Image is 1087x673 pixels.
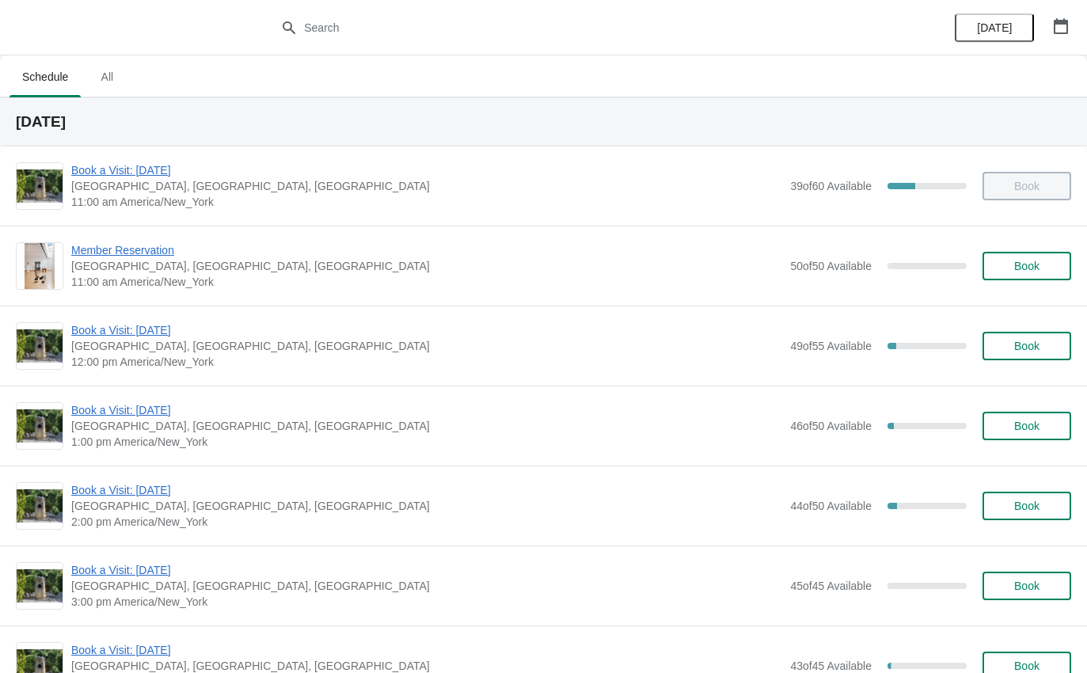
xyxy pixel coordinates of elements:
span: Book [1014,660,1039,672]
span: [GEOGRAPHIC_DATA], [GEOGRAPHIC_DATA], [GEOGRAPHIC_DATA] [71,578,782,594]
img: Book a Visit: August 2025 | The Noguchi Museum, 33rd Road, Queens, NY, USA | 2:00 pm America/New_... [17,489,63,523]
span: Book a Visit: [DATE] [71,482,782,498]
span: 44 of 50 Available [790,500,872,512]
span: 2:00 pm America/New_York [71,514,782,530]
span: 50 of 50 Available [790,260,872,272]
span: [GEOGRAPHIC_DATA], [GEOGRAPHIC_DATA], [GEOGRAPHIC_DATA] [71,338,782,354]
span: 46 of 50 Available [790,420,872,432]
img: Book a Visit: August 2025 | The Noguchi Museum, 33rd Road, Queens, NY, USA | 12:00 pm America/New... [17,329,63,363]
input: Search [303,13,815,42]
button: Book [982,492,1071,520]
span: Book [1014,580,1039,592]
span: [DATE] [977,21,1012,34]
button: Book [982,252,1071,280]
span: Book [1014,500,1039,512]
img: Book a Visit: August 2025 | The Noguchi Museum, 33rd Road, Queens, NY, USA | 1:00 pm America/New_... [17,409,63,443]
span: [GEOGRAPHIC_DATA], [GEOGRAPHIC_DATA], [GEOGRAPHIC_DATA] [71,498,782,514]
span: 39 of 60 Available [790,180,872,192]
span: Book [1014,340,1039,352]
span: 43 of 45 Available [790,660,872,672]
span: Book [1014,260,1039,272]
span: 1:00 pm America/New_York [71,434,782,450]
span: 11:00 am America/New_York [71,194,782,210]
span: Book a Visit: [DATE] [71,642,782,658]
img: Book a Visit: August 2025 | The Noguchi Museum, 33rd Road, Queens, NY, USA | 3:00 pm America/New_... [17,569,63,603]
button: Book [982,332,1071,360]
img: Book a Visit: August 2025 | The Noguchi Museum, 33rd Road, Queens, NY, USA | 11:00 am America/New... [17,169,63,203]
button: [DATE] [955,13,1034,42]
span: Schedule [10,63,81,91]
span: Member Reservation [71,242,782,258]
span: Book a Visit: [DATE] [71,402,782,418]
span: 49 of 55 Available [790,340,872,352]
button: Book [982,572,1071,600]
h2: [DATE] [16,114,1071,130]
span: 11:00 am America/New_York [71,274,782,290]
span: 3:00 pm America/New_York [71,594,782,610]
span: Book a Visit: [DATE] [71,322,782,338]
span: Book a Visit: [DATE] [71,562,782,578]
span: All [87,63,127,91]
button: Book [982,412,1071,440]
span: Book a Visit: [DATE] [71,162,782,178]
img: Member Reservation | The Noguchi Museum, 33rd Road, Queens, NY, USA | 11:00 am America/New_York [25,243,55,289]
span: [GEOGRAPHIC_DATA], [GEOGRAPHIC_DATA], [GEOGRAPHIC_DATA] [71,258,782,274]
span: 45 of 45 Available [790,580,872,592]
span: Book [1014,420,1039,432]
span: 12:00 pm America/New_York [71,354,782,370]
span: [GEOGRAPHIC_DATA], [GEOGRAPHIC_DATA], [GEOGRAPHIC_DATA] [71,418,782,434]
span: [GEOGRAPHIC_DATA], [GEOGRAPHIC_DATA], [GEOGRAPHIC_DATA] [71,178,782,194]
